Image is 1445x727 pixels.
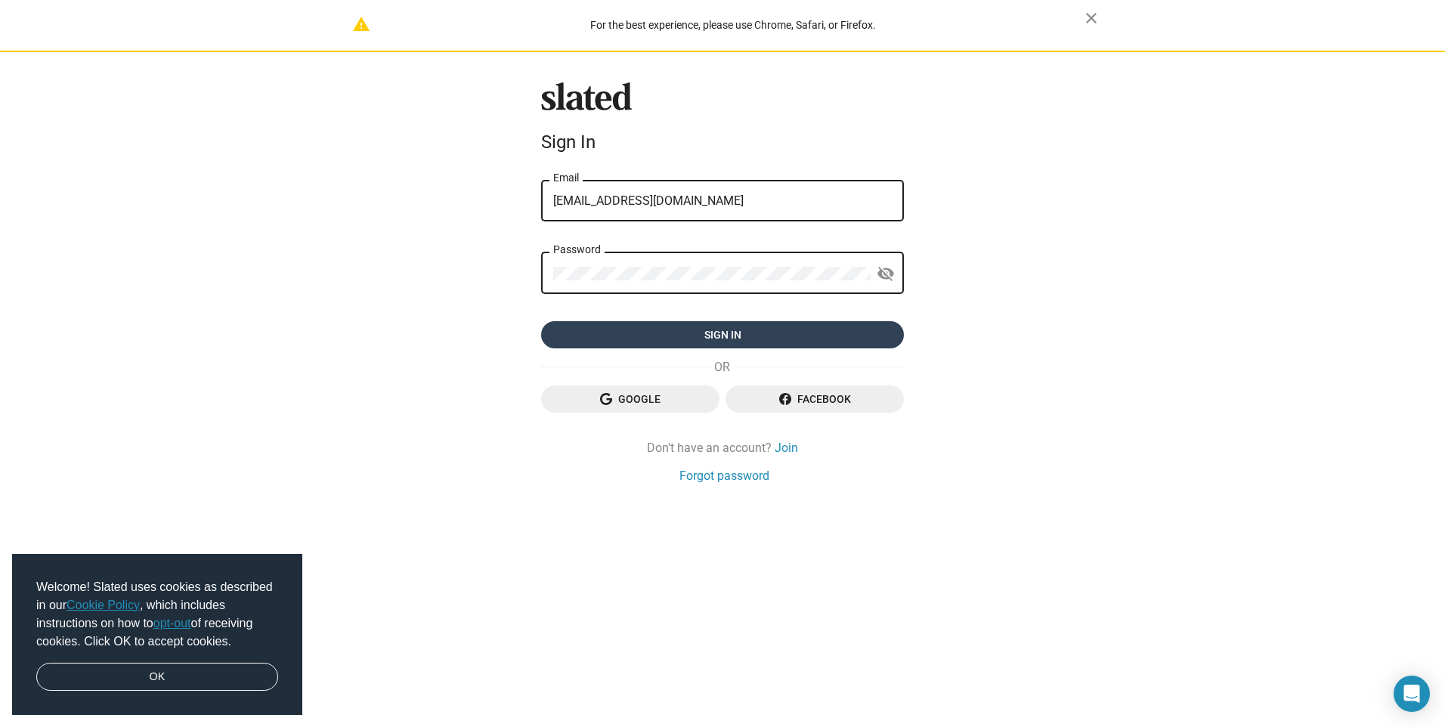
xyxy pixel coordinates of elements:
[541,82,904,159] sl-branding: Sign In
[1082,9,1100,27] mat-icon: close
[553,385,707,413] span: Google
[541,131,904,153] div: Sign In
[726,385,904,413] button: Facebook
[541,385,719,413] button: Google
[381,15,1085,36] div: For the best experience, please use Chrome, Safari, or Firefox.
[553,321,892,348] span: Sign in
[541,321,904,348] button: Sign in
[153,617,191,630] a: opt-out
[679,468,769,484] a: Forgot password
[775,440,798,456] a: Join
[871,259,901,289] button: Show password
[36,663,278,691] a: dismiss cookie message
[12,554,302,716] div: cookieconsent
[67,599,140,611] a: Cookie Policy
[877,262,895,286] mat-icon: visibility_off
[1394,676,1430,712] div: Open Intercom Messenger
[541,440,904,456] div: Don't have an account?
[352,15,370,33] mat-icon: warning
[36,578,278,651] span: Welcome! Slated uses cookies as described in our , which includes instructions on how to of recei...
[738,385,892,413] span: Facebook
